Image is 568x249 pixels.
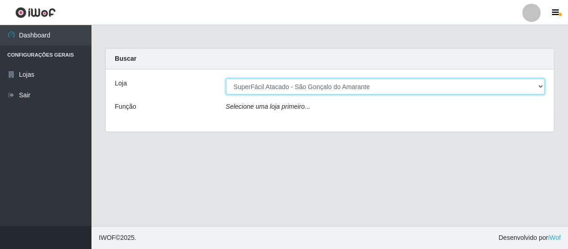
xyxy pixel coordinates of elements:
[548,234,561,241] a: iWof
[226,103,310,110] i: Selecione uma loja primeiro...
[15,7,56,18] img: CoreUI Logo
[498,233,561,243] span: Desenvolvido por
[115,55,136,62] strong: Buscar
[115,79,127,88] label: Loja
[115,102,136,111] label: Função
[99,233,136,243] span: © 2025 .
[99,234,116,241] span: IWOF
